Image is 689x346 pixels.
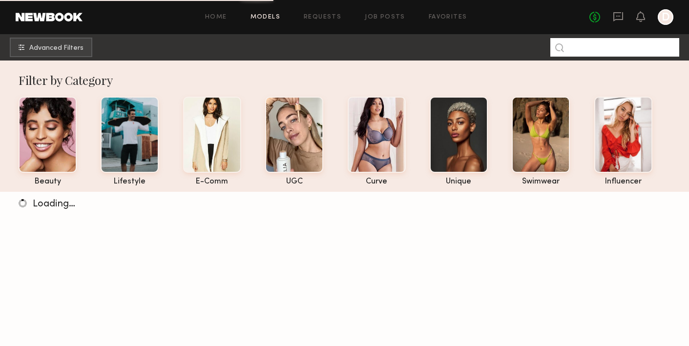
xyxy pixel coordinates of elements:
div: curve [348,178,406,186]
a: Job Posts [365,14,405,20]
a: Home [205,14,227,20]
div: UGC [265,178,323,186]
div: influencer [594,178,652,186]
button: Advanced Filters [10,38,92,57]
div: beauty [19,178,77,186]
a: Requests [304,14,341,20]
div: unique [430,178,488,186]
a: Models [251,14,280,20]
div: e-comm [183,178,241,186]
div: Filter by Category [19,72,680,88]
span: Loading… [33,200,75,209]
span: Advanced Filters [29,45,84,52]
div: swimwear [512,178,570,186]
a: D [658,9,673,25]
div: lifestyle [101,178,159,186]
a: Favorites [429,14,467,20]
